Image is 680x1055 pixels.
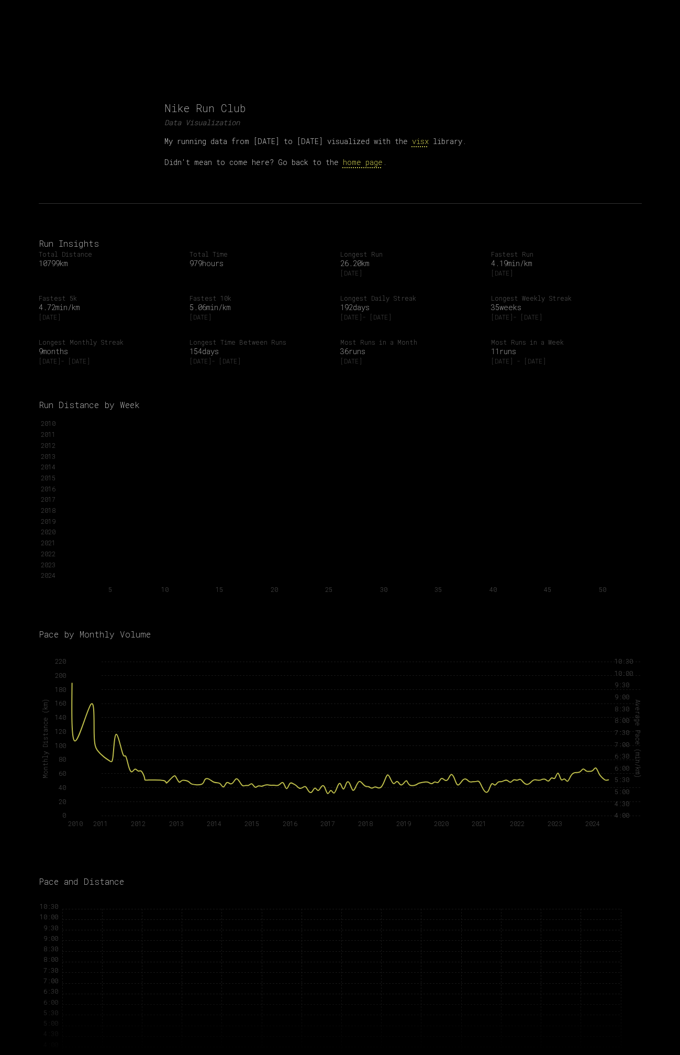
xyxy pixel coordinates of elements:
tspan: 2014 [41,463,55,471]
tspan: 7:30 [43,965,58,974]
tspan: 9:30 [615,680,629,689]
span: Longest Time Between Runs [189,338,332,346]
span: [DATE] [340,357,483,365]
span: [DATE] - [DATE] [39,357,181,365]
tspan: 7:30 [615,728,629,737]
span: Total Distance [39,250,181,258]
p: Data Visualization [164,117,516,128]
tspan: 20 [59,797,66,805]
tspan: 2011 [93,819,107,828]
tspan: 2019 [41,517,55,525]
span: 11 runs [491,346,633,357]
tspan: 120 [55,727,66,735]
span: Most Runs in a Week [491,338,633,346]
span: [DATE] - [DATE] [189,357,332,365]
tspan: 8:00 [43,955,58,963]
tspan: 2015 [244,819,259,828]
tspan: 2010 [41,419,55,427]
tspan: 10:00 [615,669,633,677]
tspan: 5 [108,585,112,594]
tspan: 2021 [41,539,55,547]
span: [DATE] - [DATE] [491,313,633,321]
tspan: 220 [55,657,66,665]
tspan: 4:00 [615,811,629,819]
tspan: 4:30 [615,799,629,807]
h2: Pace and Distance [39,875,642,888]
tspan: 6:00 [615,764,629,772]
tspan: 15 [216,585,223,594]
tspan: 160 [55,699,66,707]
span: [DATE] [491,269,633,277]
span: Longest Weekly Streak [491,294,633,302]
tspan: 40 [489,585,496,594]
span: 4.19 min/km [491,258,633,269]
span: Fastest Run [491,250,633,258]
tspan: 2012 [131,819,146,828]
tspan: 2013 [169,819,183,828]
tspan: 0 [62,811,66,819]
tspan: 35 [434,585,442,594]
tspan: 4:30 [43,1029,58,1038]
tspan: 2014 [206,819,221,828]
span: 154 days [189,346,332,357]
tspan: 2016 [282,819,297,828]
tspan: 5:30 [615,775,629,784]
tspan: 2013 [41,452,55,460]
tspan: 6:00 [43,997,58,1006]
span: 2022-10-23 - 2022-10-29 [491,357,633,365]
span: Longest Daily Streak [340,294,483,302]
span: [DATE] [189,313,332,321]
tspan: 25 [325,585,332,594]
tspan: Average Pace (min/km) [634,699,642,778]
tspan: 2023 [41,561,55,569]
tspan: 5:00 [615,787,629,796]
tspan: 2018 [358,819,373,828]
tspan: 2010 [68,819,82,828]
tspan: 180 [55,685,66,693]
a: home page [343,157,383,167]
tspan: 2019 [396,819,410,828]
p: Didn't mean to come here? Go back to the . [164,155,516,170]
tspan: 10:30 [40,902,58,910]
tspan: 10:00 [40,913,58,921]
tspan: 2021 [472,819,486,828]
a: visx [412,136,429,146]
span: 5.06 min/km [189,302,332,313]
h2: Pace by Monthly Volume [39,628,642,641]
tspan: 140 [55,713,66,721]
tspan: 2018 [41,506,55,514]
span: 35 weeks [491,302,633,313]
tspan: 6:30 [43,987,58,995]
tspan: 200 [55,671,66,679]
tspan: 2017 [320,819,335,828]
span: 9 months [39,346,181,357]
tspan: 8:00 [615,716,629,724]
tspan: 40 [59,783,66,792]
span: 192 days [340,302,483,313]
tspan: 2022 [509,819,524,828]
tspan: 6:30 [615,752,629,760]
tspan: 10:30 [615,657,633,665]
span: Total Time [189,250,332,258]
span: Fastest 10k [189,294,332,302]
span: 10799 km [39,258,181,269]
tspan: 9:00 [43,934,58,942]
tspan: 2011 [41,430,55,438]
h2: Run Distance by Week [39,399,642,411]
span: 26.20 km [340,258,483,269]
tspan: 80 [59,755,66,763]
span: [DATE] [340,269,483,277]
span: 3525367.8379999977 seconds [189,258,332,269]
tspan: 100 [55,741,66,749]
h2: Run Insights [39,237,642,250]
tspan: 5:30 [43,1008,58,1017]
p: My running data from [DATE] to [DATE] visualized with the library. [164,134,516,149]
tspan: 8:30 [43,944,58,953]
tspan: 10 [161,585,168,594]
span: Fastest 5k [39,294,181,302]
tspan: 2024 [585,819,600,828]
tspan: 9:00 [615,693,629,701]
tspan: 20 [270,585,277,594]
tspan: 8:30 [615,704,629,712]
tspan: 2023 [547,819,562,828]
